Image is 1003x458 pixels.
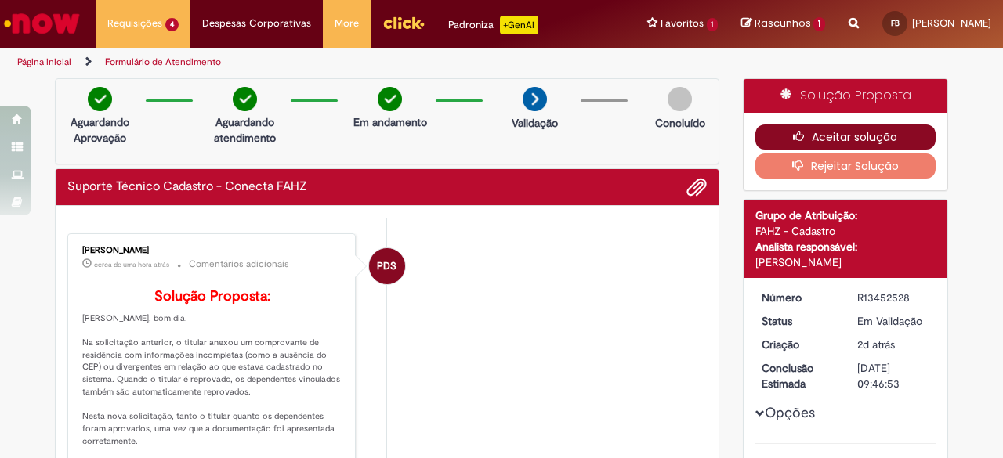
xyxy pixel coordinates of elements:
dt: Criação [750,337,846,352]
dt: Conclusão Estimada [750,360,846,391]
div: [PERSON_NAME] [82,246,343,255]
dt: Status [750,313,846,329]
time: 29/08/2025 08:48:30 [94,260,169,269]
dt: Número [750,290,846,305]
h2: Suporte Técnico Cadastro - Conecta FAHZ Histórico de tíquete [67,180,307,194]
ul: Trilhas de página [12,48,657,77]
div: R13452528 [857,290,930,305]
p: Aguardando atendimento [207,114,283,146]
p: +GenAi [500,16,538,34]
img: img-circle-grey.png [668,87,692,111]
div: Analista responsável: [755,239,936,254]
img: check-circle-green.png [233,87,257,111]
p: Validação [512,115,558,131]
button: Rejeitar Solução [755,153,936,179]
button: Adicionar anexos [686,177,707,197]
img: check-circle-green.png [378,87,402,111]
span: PDS [377,247,396,285]
span: [PERSON_NAME] [912,16,991,30]
img: ServiceNow [2,8,82,39]
span: 1 [707,18,719,31]
span: More [335,16,359,31]
div: Padroniza [448,16,538,34]
img: arrow-next.png [523,87,547,111]
div: Solução Proposta [744,79,948,113]
img: check-circle-green.png [88,87,112,111]
div: FAHZ - Cadastro [755,223,936,239]
small: Comentários adicionais [189,258,289,271]
a: Formulário de Atendimento [105,56,221,68]
time: 27/08/2025 13:46:50 [857,337,895,352]
span: Despesas Corporativas [202,16,311,31]
div: Grupo de Atribuição: [755,207,936,223]
span: Rascunhos [755,16,811,31]
a: Rascunhos [741,16,825,31]
span: 2d atrás [857,337,895,352]
div: [DATE] 09:46:53 [857,360,930,391]
button: Aceitar solução [755,124,936,150]
b: Solução Proposta: [154,287,270,305]
div: Priscila De Souza Moreira [369,248,405,284]
span: 1 [813,17,825,31]
div: Em Validação [857,313,930,329]
div: 27/08/2025 13:46:50 [857,337,930,352]
p: Em andamento [353,114,427,130]
img: click_logo_yellow_360x200.png [382,11,425,34]
a: Página inicial [17,56,71,68]
div: [PERSON_NAME] [755,254,936,270]
span: FB [891,18,900,28]
span: 4 [165,18,179,31]
span: Requisições [107,16,162,31]
span: Favoritos [661,16,704,31]
span: cerca de uma hora atrás [94,260,169,269]
p: Concluído [655,115,705,131]
p: Aguardando Aprovação [62,114,138,146]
